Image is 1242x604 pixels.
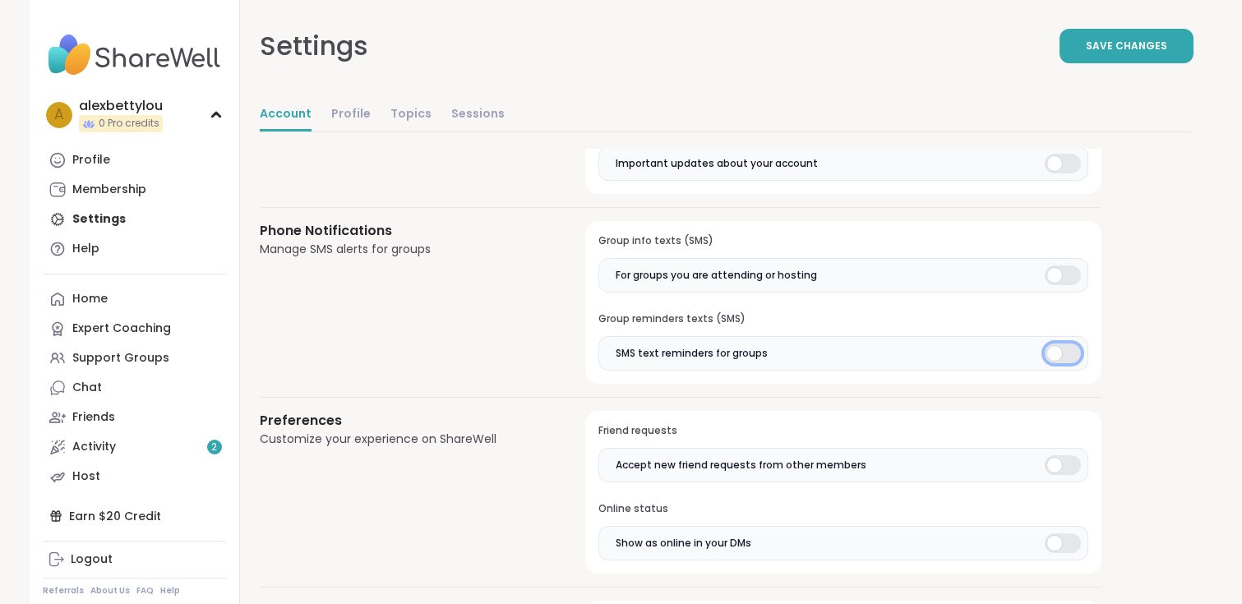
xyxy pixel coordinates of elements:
[616,458,866,473] span: Accept new friend requests from other members
[43,234,226,264] a: Help
[616,268,817,283] span: For groups you are attending or hosting
[598,234,1087,248] h3: Group info texts (SMS)
[451,99,505,131] a: Sessions
[598,424,1087,438] h3: Friend requests
[331,99,371,131] a: Profile
[43,501,226,531] div: Earn $20 Credit
[72,291,108,307] div: Home
[43,175,226,205] a: Membership
[260,411,547,431] h3: Preferences
[260,26,368,66] div: Settings
[43,373,226,403] a: Chat
[43,585,84,597] a: Referrals
[43,432,226,462] a: Activity2
[616,346,768,361] span: SMS text reminders for groups
[260,221,547,241] h3: Phone Notifications
[90,585,130,597] a: About Us
[72,350,169,367] div: Support Groups
[43,403,226,432] a: Friends
[1086,39,1167,53] span: Save Changes
[43,545,226,574] a: Logout
[616,536,751,551] span: Show as online in your DMs
[71,551,113,568] div: Logout
[260,241,547,258] div: Manage SMS alerts for groups
[79,97,163,115] div: alexbettylou
[72,152,110,168] div: Profile
[598,502,1087,516] h3: Online status
[72,241,99,257] div: Help
[72,409,115,426] div: Friends
[390,99,432,131] a: Topics
[43,145,226,175] a: Profile
[1060,29,1194,63] button: Save Changes
[43,462,226,491] a: Host
[43,284,226,314] a: Home
[160,585,180,597] a: Help
[211,440,217,454] span: 2
[72,380,102,396] div: Chat
[260,99,312,131] a: Account
[260,431,547,448] div: Customize your experience on ShareWell
[43,343,226,373] a: Support Groups
[72,439,116,455] div: Activity
[99,117,159,131] span: 0 Pro credits
[72,182,146,198] div: Membership
[598,312,1087,326] h3: Group reminders texts (SMS)
[136,585,154,597] a: FAQ
[72,468,100,485] div: Host
[72,320,171,337] div: Expert Coaching
[54,104,63,126] span: a
[43,314,226,343] a: Expert Coaching
[43,26,226,84] img: ShareWell Nav Logo
[616,156,818,171] span: Important updates about your account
